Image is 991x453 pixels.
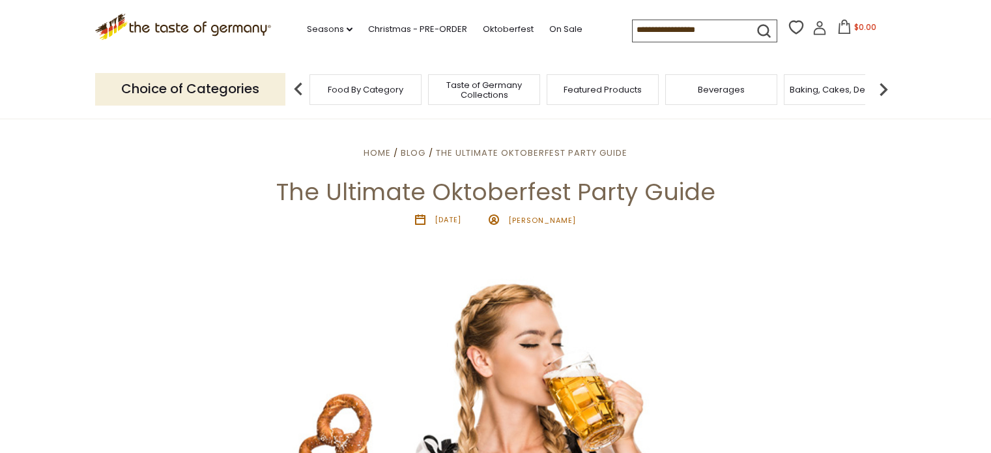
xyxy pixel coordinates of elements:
time: [DATE] [435,214,461,225]
a: Featured Products [564,85,642,95]
a: Baking, Cakes, Desserts [790,85,891,95]
button: $0.00 [829,20,885,39]
a: Home [364,147,391,159]
p: Choice of Categories [95,73,285,105]
a: Oktoberfest [483,22,534,37]
img: previous arrow [285,76,311,102]
a: Christmas - PRE-ORDER [368,22,467,37]
a: Seasons [307,22,352,37]
img: next arrow [870,76,897,102]
h1: The Ultimate Oktoberfest Party Guide [40,177,951,207]
a: Blog [401,147,425,159]
a: The Ultimate Oktoberfest Party Guide [436,147,627,159]
span: [PERSON_NAME] [508,214,576,225]
a: Taste of Germany Collections [432,80,536,100]
a: Beverages [698,85,745,95]
a: On Sale [549,22,582,37]
a: Food By Category [328,85,403,95]
span: $0.00 [854,22,876,33]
